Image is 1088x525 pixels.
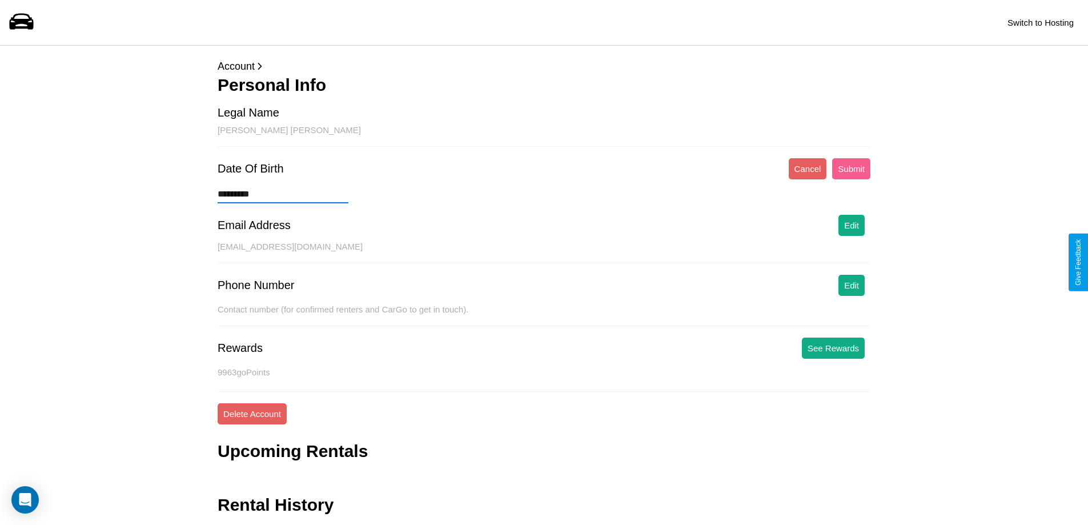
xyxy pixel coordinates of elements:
button: Switch to Hosting [1002,12,1079,33]
div: Open Intercom Messenger [11,486,39,514]
h3: Rental History [218,495,334,515]
button: Delete Account [218,403,287,424]
h3: Upcoming Rentals [218,442,368,461]
p: 9963 goPoints [218,364,870,380]
div: Phone Number [218,279,295,292]
div: Email Address [218,219,291,232]
div: Rewards [218,342,263,355]
div: Contact number (for confirmed renters and CarGo to get in touch). [218,304,870,326]
div: Legal Name [218,106,279,119]
p: Account [218,57,870,75]
div: [EMAIL_ADDRESS][DOMAIN_NAME] [218,242,870,263]
div: [PERSON_NAME] [PERSON_NAME] [218,125,870,147]
button: Edit [838,275,865,296]
button: Submit [832,158,870,179]
div: Give Feedback [1074,239,1082,286]
button: Cancel [789,158,827,179]
div: Date Of Birth [218,162,284,175]
h3: Personal Info [218,75,870,95]
button: See Rewards [802,338,865,359]
button: Edit [838,215,865,236]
